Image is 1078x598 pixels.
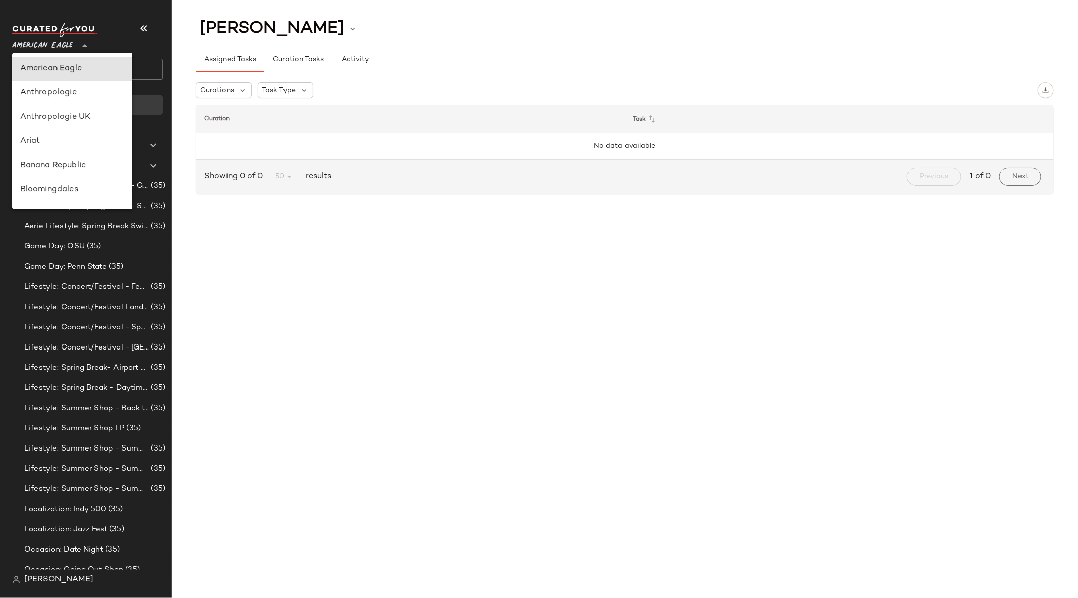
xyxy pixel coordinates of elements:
span: (35) [149,281,165,293]
span: (35) [149,443,165,455]
span: Lifestyle: Spring Break - Daytime Casual [24,382,149,394]
span: (35) [123,564,140,576]
span: 1 of 0 [970,171,991,183]
span: Lifestyle: Spring Break- Airport Style [24,362,149,374]
span: Curation Tasks [272,56,324,64]
button: Next [999,168,1041,186]
span: Lifestyle: Summer Shop - Back to School Essentials [24,403,149,414]
span: Task Type [262,85,296,96]
span: (35) [149,201,165,212]
span: results [302,171,331,183]
span: Aerie Lifestyle: Spring Break - Sporty [24,201,149,212]
span: All Products [34,120,79,131]
span: (35) [149,382,165,394]
span: (35) [85,241,101,253]
span: [PERSON_NAME] [24,574,93,586]
span: Lifestyle: Concert/Festival - [GEOGRAPHIC_DATA] [24,342,149,354]
span: (35) [149,302,165,313]
span: Next [1012,173,1029,181]
span: (35) [149,322,165,333]
span: Curations [200,85,234,96]
img: svg%3e [16,100,26,110]
span: (35) [106,504,123,515]
th: Task [625,105,1054,133]
span: (35) [103,544,120,556]
span: (0) [100,140,113,152]
span: Showing 0 of 0 [204,171,267,183]
span: (35) [149,342,165,354]
span: (35) [149,403,165,414]
span: Global Clipboards [34,140,100,152]
span: American Eagle [12,34,73,53]
span: Lifestyle: Concert/Festival - Sporty [24,322,149,333]
span: (35) [149,362,165,374]
span: Dashboard [32,99,72,111]
span: (35) [125,423,141,434]
span: Assigned Tasks [204,56,256,64]
span: (35) [149,463,165,475]
img: svg%3e [12,576,20,584]
span: (35) [149,221,165,232]
span: (35) [107,261,124,273]
span: Lifestyle: Summer Shop - Summer Abroad [24,443,149,455]
span: Game Day: Penn State [24,261,107,273]
span: Lifestyle: Concert/Festival Landing Page [24,302,149,313]
img: svg%3e [1042,87,1049,94]
span: (35) [149,180,165,192]
span: Game Day: OSU [24,241,85,253]
span: (35) [107,524,124,535]
span: Activity [341,56,369,64]
span: Curations [34,160,71,172]
span: Aerie Lifestyle: Spring Break - Girly/Femme [24,180,149,192]
span: Occasion: Going Out Shop [24,564,123,576]
span: Occasion: Date Night [24,544,103,556]
span: Lifestyle: Summer Shop - Summer Internship [24,463,149,475]
span: Localization: Jazz Fest [24,524,107,535]
td: No data available [196,133,1053,160]
th: Curation [196,105,625,133]
span: (34) [71,160,88,172]
span: Lifestyle: Concert/Festival - Femme [24,281,149,293]
span: Lifestyle: Summer Shop LP [24,423,125,434]
img: cfy_white_logo.C9jOOHJF.svg [12,23,98,37]
span: [PERSON_NAME] [200,19,344,38]
span: Localization: Indy 500 [24,504,106,515]
span: (35) [149,483,165,495]
span: Aerie Lifestyle: Spring Break Swimsuits Landing Page [24,221,149,232]
span: Lifestyle: Summer Shop - Summer Study Sessions [24,483,149,495]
